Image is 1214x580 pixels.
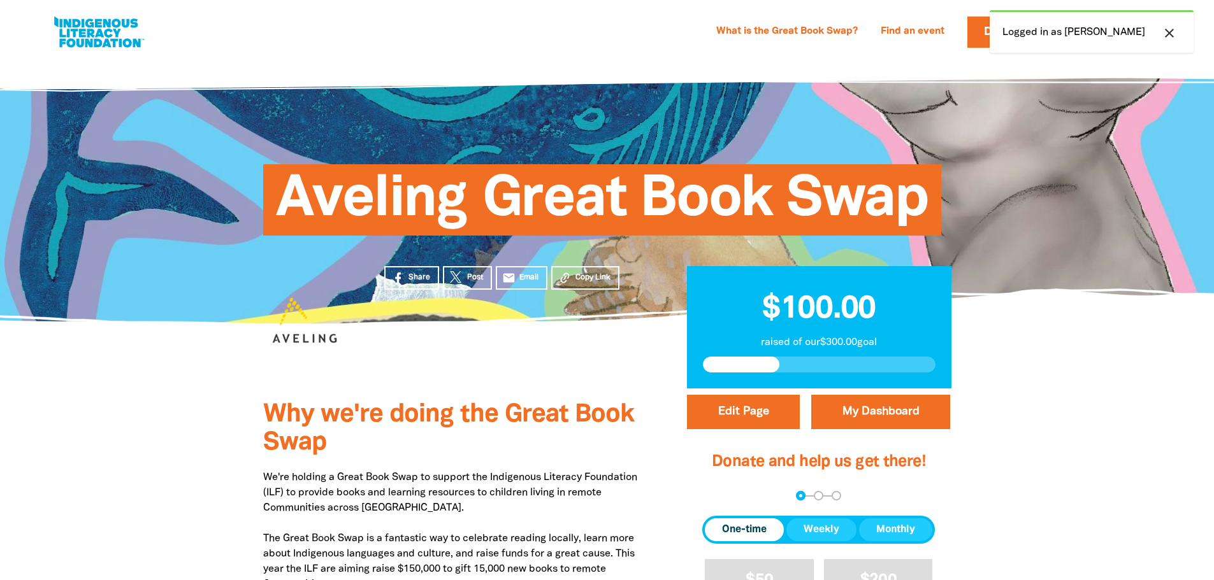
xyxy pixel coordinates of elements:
span: Weekly [804,522,839,537]
p: raised of our $300.00 goal [703,335,936,350]
span: One-time [722,522,767,537]
div: Logged in as [PERSON_NAME] [990,10,1194,53]
a: emailEmail [496,266,548,290]
button: Navigate to step 1 of 3 to enter your donation amount [796,491,806,500]
a: Post [443,266,492,290]
button: Navigate to step 2 of 3 to enter your details [814,491,823,500]
i: email [502,271,516,285]
a: Share [384,266,439,290]
span: Donate and help us get there! [712,455,926,469]
div: Donation frequency [702,516,935,544]
a: What is the Great Book Swap? [709,22,865,42]
span: Post [467,272,483,283]
span: Monthly [876,522,915,537]
i: close [1162,25,1177,41]
a: Donate [967,17,1048,48]
a: Find an event [873,22,952,42]
button: Copy Link [551,266,619,290]
button: Monthly [859,518,932,541]
button: close [1158,25,1181,41]
button: Weekly [786,518,856,541]
span: Why we're doing the Great Book Swap [263,403,634,455]
button: Navigate to step 3 of 3 to enter your payment details [832,491,841,500]
a: My Dashboard [811,395,950,429]
button: Edit Page [687,395,800,429]
span: $100.00 [762,295,876,324]
span: Copy Link [575,272,611,283]
span: Aveling Great Book Swap [276,174,929,236]
button: One-time [705,518,784,541]
span: Share [408,272,430,283]
span: Email [519,272,538,283]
